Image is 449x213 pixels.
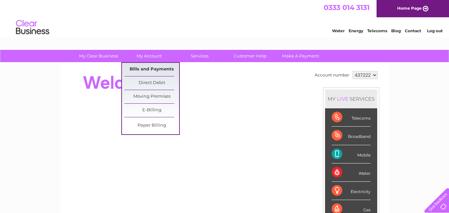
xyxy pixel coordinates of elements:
a: Direct Debit [124,76,179,90]
div: LIVE [336,96,350,102]
div: Mobile [332,145,371,163]
a: Services [172,50,227,62]
a: My Account [122,50,176,62]
a: 0333 014 3131 [324,3,370,12]
div: Electricity [332,182,371,200]
a: Log out [427,28,443,33]
a: Blog [391,28,401,33]
div: Broadband [332,127,371,145]
a: Telecoms [367,28,387,33]
a: E-Billing [124,104,179,117]
a: Contact [405,28,421,33]
a: My Clear Business [71,50,126,62]
a: Bills and Payments [124,63,179,76]
td: Account number [313,69,351,81]
a: Make A Payment [273,50,328,62]
div: Clear Business is a trading name of Verastar Limited (registered in [GEOGRAPHIC_DATA] No. 3667643... [68,4,382,32]
a: Customer Help [223,50,278,62]
a: Energy [349,28,363,33]
a: Paper Billing [124,119,179,132]
img: logo.png [16,17,50,38]
div: Water [332,163,371,182]
a: Moving Premises [124,90,179,103]
div: MY SERVICES [325,89,377,108]
a: Water [332,28,345,33]
div: Telecoms [332,108,371,127]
